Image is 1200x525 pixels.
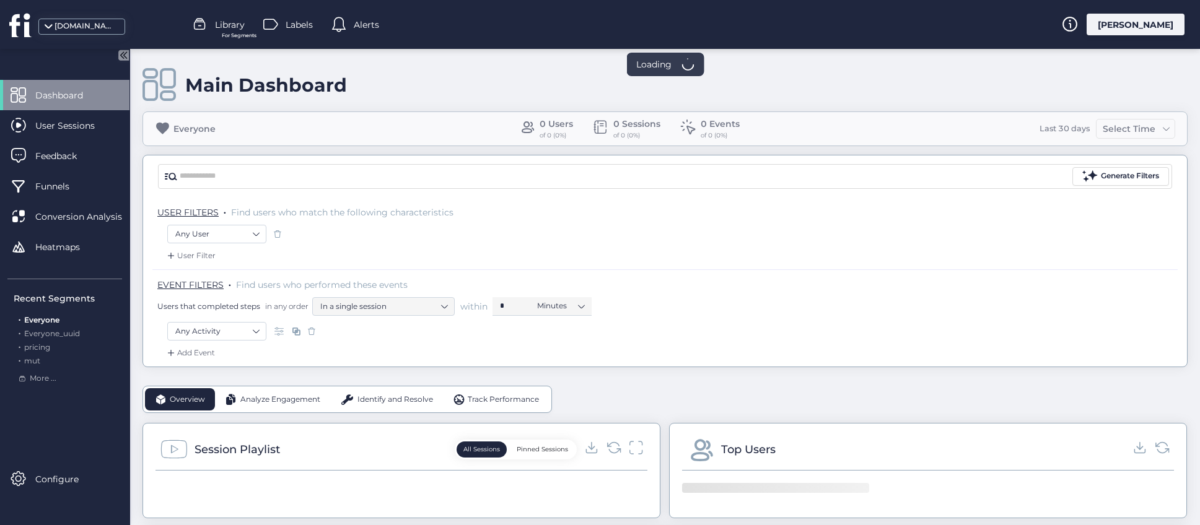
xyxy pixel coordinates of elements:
[537,297,584,315] nz-select-item: Minutes
[1087,14,1185,35] div: [PERSON_NAME]
[229,277,231,289] span: .
[636,58,672,71] span: Loading
[175,322,258,341] nz-select-item: Any Activity
[286,18,313,32] span: Labels
[170,394,205,406] span: Overview
[19,326,20,338] span: .
[24,315,59,324] span: Everyone
[195,441,280,458] div: Session Playlist
[157,301,260,311] span: Users that completed steps
[165,249,216,262] div: User Filter
[24,342,50,352] span: pricing
[157,207,219,218] span: USER FILTERS
[224,204,226,217] span: .
[165,347,215,359] div: Add Event
[1072,167,1169,186] button: Generate Filters
[354,18,379,32] span: Alerts
[35,210,141,223] span: Conversion Analysis
[1101,170,1159,182] div: Generate Filters
[175,225,258,243] nz-select-item: Any User
[721,441,776,458] div: Top Users
[215,18,245,32] span: Library
[19,354,20,365] span: .
[35,119,113,132] span: User Sessions
[320,297,447,316] nz-select-item: In a single session
[19,313,20,324] span: .
[231,207,453,218] span: Find users who match the following characteristics
[157,279,224,290] span: EVENT FILTERS
[35,89,102,102] span: Dashboard
[222,32,256,40] span: For Segments
[185,74,347,97] div: Main Dashboard
[55,20,116,32] div: [DOMAIN_NAME]
[460,300,488,313] span: within
[35,472,97,486] span: Configure
[240,394,320,406] span: Analyze Engagement
[24,329,80,338] span: Everyone_uuid
[263,301,309,311] span: in any order
[468,394,539,406] span: Track Performance
[357,394,433,406] span: Identify and Resolve
[457,441,507,458] button: All Sessions
[35,180,88,193] span: Funnels
[510,441,575,458] button: Pinned Sessions
[236,279,408,290] span: Find users who performed these events
[35,149,95,163] span: Feedback
[14,292,122,305] div: Recent Segments
[19,340,20,352] span: .
[24,356,40,365] span: mut
[35,240,99,254] span: Heatmaps
[30,373,56,384] span: More ...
